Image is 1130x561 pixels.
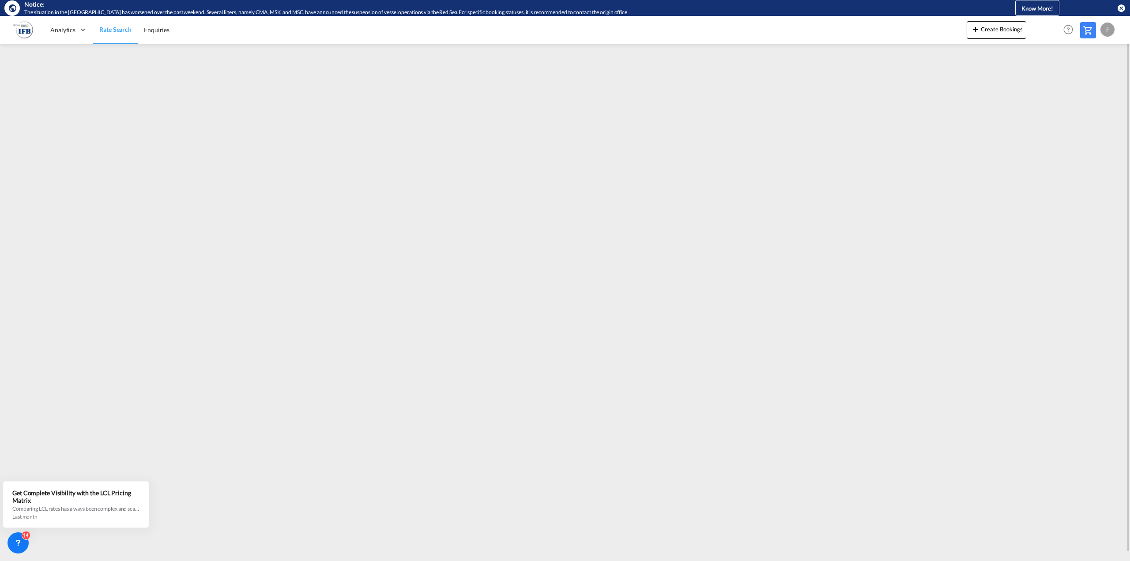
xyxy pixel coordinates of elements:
[50,26,75,34] span: Analytics
[99,26,132,33] span: Rate Search
[1061,22,1080,38] div: Help
[13,20,33,40] img: b628ab10256c11eeb52753acbc15d091.png
[138,15,176,44] a: Enquiries
[1061,22,1076,37] span: Help
[44,15,93,44] div: Analytics
[24,9,957,16] div: The situation in the Red Sea has worsened over the past weekend. Several liners, namely CMA, MSK,...
[970,24,981,34] md-icon: icon-plus 400-fg
[1100,23,1115,37] div: F
[8,4,17,12] md-icon: icon-earth
[967,21,1026,39] button: icon-plus 400-fgCreate Bookings
[1021,5,1053,12] span: Know More!
[1117,4,1126,12] button: icon-close-circle
[144,26,169,34] span: Enquiries
[93,15,138,44] a: Rate Search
